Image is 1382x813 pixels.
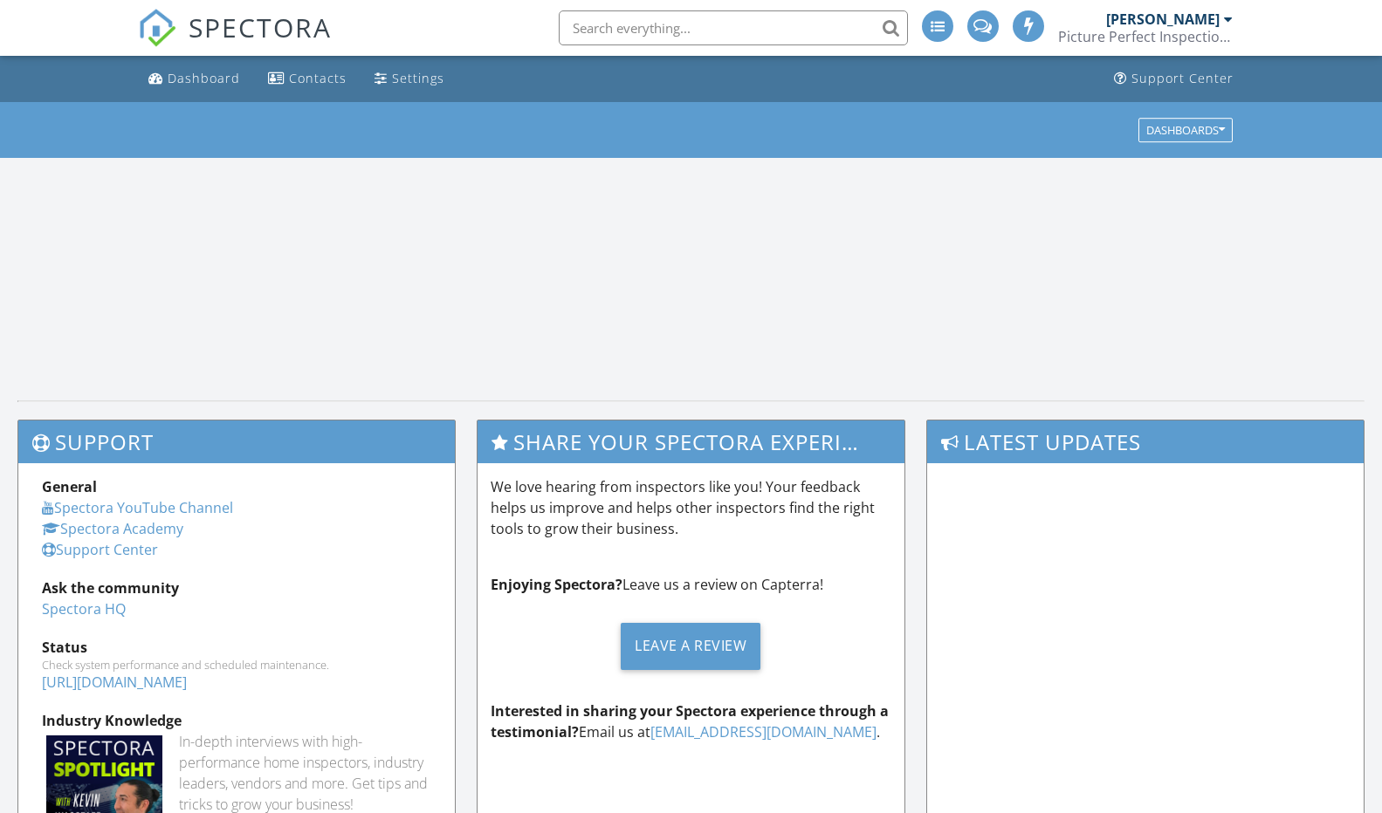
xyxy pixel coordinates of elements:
[42,477,97,496] strong: General
[927,420,1364,463] h3: Latest Updates
[491,701,889,741] strong: Interested in sharing your Spectora experience through a testimonial?
[42,577,431,598] div: Ask the community
[42,599,126,618] a: Spectora HQ
[491,575,622,594] strong: Enjoying Spectora?
[621,623,760,670] div: Leave a Review
[42,540,158,559] a: Support Center
[168,70,240,86] div: Dashboard
[1138,118,1233,142] button: Dashboards
[42,658,431,672] div: Check system performance and scheduled maintenance.
[392,70,444,86] div: Settings
[491,609,890,683] a: Leave a Review
[1146,124,1225,136] div: Dashboards
[478,420,904,463] h3: Share Your Spectora Experience
[138,24,332,60] a: SPECTORA
[559,10,908,45] input: Search everything...
[1107,63,1241,95] a: Support Center
[491,476,890,539] p: We love hearing from inspectors like you! Your feedback helps us improve and helps other inspecto...
[368,63,451,95] a: Settings
[42,498,233,517] a: Spectora YouTube Channel
[138,9,176,47] img: The Best Home Inspection Software - Spectora
[18,420,455,463] h3: Support
[42,710,431,731] div: Industry Knowledge
[1106,10,1220,28] div: [PERSON_NAME]
[1058,28,1233,45] div: Picture Perfect Inspections, LLC
[289,70,347,86] div: Contacts
[42,673,187,692] a: [URL][DOMAIN_NAME]
[650,722,877,741] a: [EMAIL_ADDRESS][DOMAIN_NAME]
[42,637,431,658] div: Status
[141,63,247,95] a: Dashboard
[189,9,332,45] span: SPECTORA
[491,574,890,595] p: Leave us a review on Capterra!
[261,63,354,95] a: Contacts
[1131,70,1234,86] div: Support Center
[491,700,890,742] p: Email us at .
[42,519,183,538] a: Spectora Academy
